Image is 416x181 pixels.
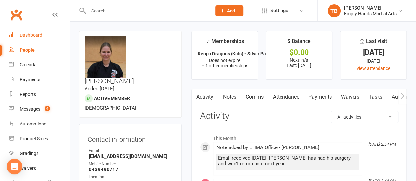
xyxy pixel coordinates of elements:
[215,5,243,16] button: Add
[9,72,69,87] a: Payments
[85,36,126,78] img: image1751084274.png
[218,155,357,167] div: Email received [DATE]. [PERSON_NAME] has had hip surgery and won’t return until next year.
[89,167,173,172] strong: 0439490717
[9,43,69,57] a: People
[9,146,69,161] a: Gradings
[304,89,336,104] a: Payments
[20,166,36,171] div: Waivers
[9,117,69,131] a: Automations
[218,89,241,104] a: Notes
[9,28,69,43] a: Dashboard
[268,89,304,104] a: Attendance
[216,145,359,150] div: Note added by EHMA Office - [PERSON_NAME]
[89,148,173,154] div: Email
[336,89,364,104] a: Waivers
[20,92,36,97] div: Reports
[7,159,22,174] div: Open Intercom Messenger
[89,161,173,167] div: Mobile Number
[346,57,401,65] div: [DATE]
[9,102,69,117] a: Messages 9
[9,57,69,72] a: Calendar
[272,57,326,68] p: Next: n/a Last: [DATE]
[9,131,69,146] a: Product Sales
[206,37,244,49] div: Memberships
[20,77,40,82] div: Payments
[360,37,387,49] div: Last visit
[368,142,396,147] i: [DATE] 2:54 PM
[328,4,341,17] div: TB
[20,121,46,126] div: Automations
[200,131,398,142] li: This Month
[9,161,69,176] a: Waivers
[344,5,397,11] div: [PERSON_NAME]
[287,37,311,49] div: $ Balance
[206,38,210,45] i: ✓
[89,153,173,159] strong: [EMAIL_ADDRESS][DOMAIN_NAME]
[85,86,114,92] time: Added [DATE]
[198,51,292,56] strong: Kenpo Dragons (Kids) - Silver Package (Unl...
[9,87,69,102] a: Reports
[209,58,240,63] span: Does not expire
[20,62,38,67] div: Calendar
[20,47,35,53] div: People
[85,105,136,111] span: [DEMOGRAPHIC_DATA]
[227,8,235,13] span: Add
[364,89,387,104] a: Tasks
[270,3,288,18] span: Settings
[20,136,48,141] div: Product Sales
[20,151,38,156] div: Gradings
[88,133,173,143] h3: Contact information
[202,63,248,68] span: + 1 other memberships
[85,36,176,85] h3: [PERSON_NAME]
[346,49,401,56] div: [DATE]
[272,49,326,56] div: $0.00
[357,66,390,71] a: view attendance
[344,11,397,17] div: Empty Hands Martial Arts
[200,111,398,121] h3: Activity
[86,6,207,15] input: Search...
[20,33,42,38] div: Dashboard
[241,89,268,104] a: Comms
[45,106,50,111] span: 9
[89,174,173,180] div: Location
[192,89,218,104] a: Activity
[20,106,40,112] div: Messages
[94,96,130,101] span: Active member
[8,7,24,23] a: Clubworx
